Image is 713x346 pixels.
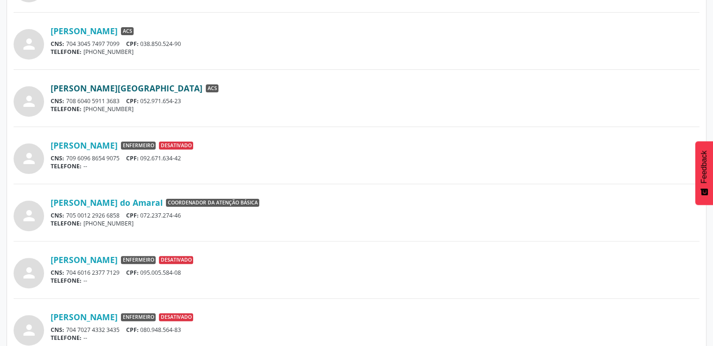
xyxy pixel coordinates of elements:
span: ACS [206,84,218,93]
div: 708 6040 5911 3683 052.971.654-23 [51,97,699,105]
i: person [21,264,38,281]
span: Enfermeiro [121,256,156,264]
a: [PERSON_NAME] [51,26,118,36]
i: person [21,150,38,167]
span: Coordenador da Atenção Básica [166,199,259,207]
div: -- [51,162,699,170]
div: -- [51,334,699,342]
span: Desativado [159,313,193,322]
span: CNS: [51,97,64,105]
span: Desativado [159,142,193,150]
span: TELEFONE: [51,162,82,170]
span: TELEFONE: [51,48,82,56]
span: TELEFONE: [51,219,82,227]
button: Feedback - Mostrar pesquisa [695,141,713,205]
div: [PHONE_NUMBER] [51,105,699,113]
span: CPF: [126,97,139,105]
span: CPF: [126,154,139,162]
div: -- [51,277,699,285]
span: CPF: [126,40,139,48]
div: 704 7027 4332 3435 080.948.564-83 [51,326,699,334]
span: Enfermeiro [121,313,156,322]
span: CPF: [126,326,139,334]
span: Enfermeiro [121,142,156,150]
div: 705 0012 2926 6858 072.237.274-46 [51,211,699,219]
span: Feedback [700,150,708,183]
span: TELEFONE: [51,334,82,342]
div: [PHONE_NUMBER] [51,219,699,227]
i: person [21,36,38,53]
a: [PERSON_NAME] [51,312,118,322]
i: person [21,207,38,224]
a: [PERSON_NAME][GEOGRAPHIC_DATA] [51,83,203,93]
span: TELEFONE: [51,277,82,285]
span: CNS: [51,326,64,334]
span: CNS: [51,40,64,48]
div: 709 6096 8654 9075 092.671.634-42 [51,154,699,162]
span: CPF: [126,211,139,219]
span: CNS: [51,211,64,219]
a: [PERSON_NAME] [51,140,118,150]
span: CPF: [126,269,139,277]
i: person [21,322,38,338]
div: [PHONE_NUMBER] [51,48,699,56]
div: 704 3045 7497 7099 038.850.524-90 [51,40,699,48]
span: Desativado [159,256,193,264]
i: person [21,93,38,110]
span: ACS [121,27,134,36]
a: [PERSON_NAME] [51,255,118,265]
span: TELEFONE: [51,105,82,113]
div: 704 6016 2377 7129 095.005.584-08 [51,269,699,277]
span: CNS: [51,154,64,162]
a: [PERSON_NAME] do Amaral [51,197,163,208]
span: CNS: [51,269,64,277]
